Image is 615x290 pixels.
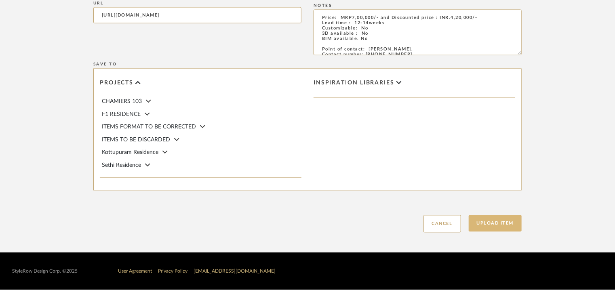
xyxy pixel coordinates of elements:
[314,3,522,8] div: Notes
[118,269,152,274] a: User Agreement
[93,7,301,23] input: Enter URL
[93,1,301,6] div: URL
[194,269,276,274] a: [EMAIL_ADDRESS][DOMAIN_NAME]
[100,80,133,87] span: Projects
[102,137,170,143] span: ITEMS TO BE DISCARDED
[158,269,187,274] a: Privacy Policy
[423,215,461,233] button: Cancel
[102,124,196,130] span: ITEMS FORMAT TO BE CORRECTED
[102,150,158,156] span: Kottupuram Residence
[102,163,141,168] span: Sethi Residence
[469,215,522,232] button: Upload Item
[102,99,142,105] span: CHAMIERS 103
[12,269,78,275] div: StyleRow Design Corp. ©2025
[102,112,141,118] span: F1 RESIDENCE
[93,62,522,67] div: Save To
[314,80,394,87] span: Inspiration libraries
